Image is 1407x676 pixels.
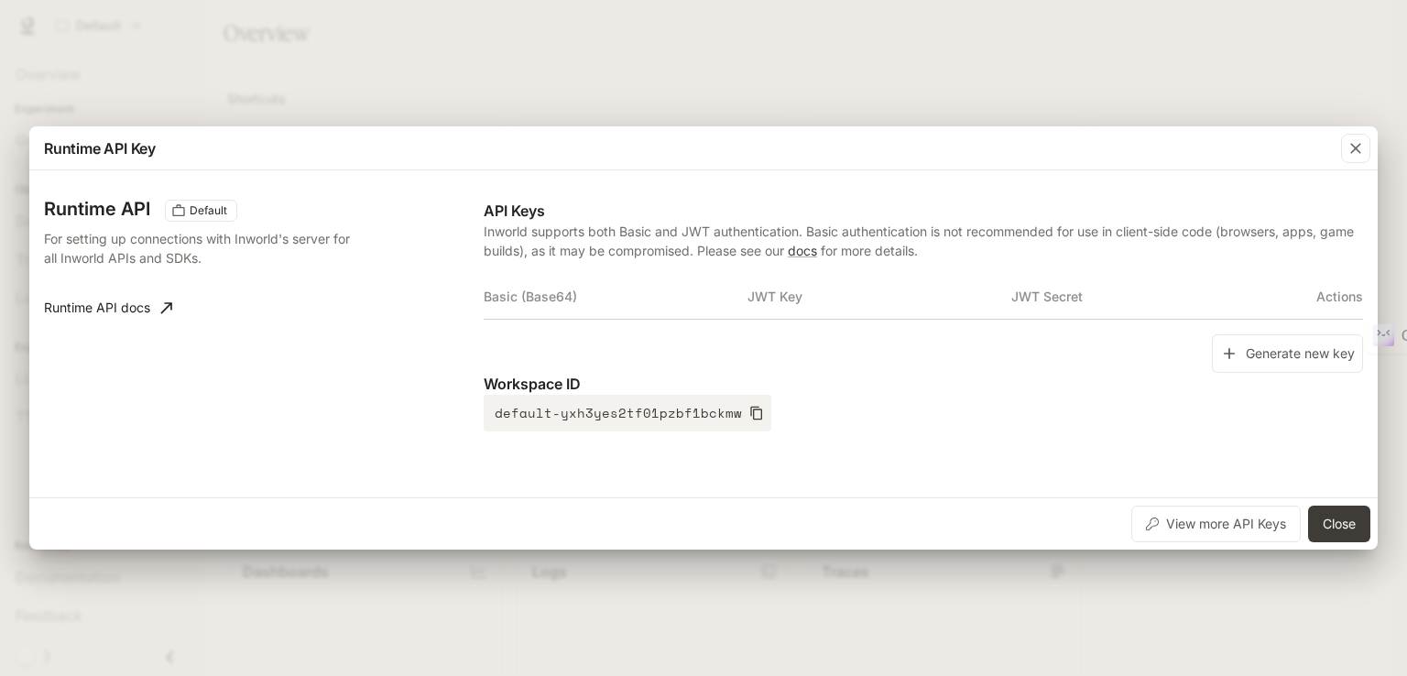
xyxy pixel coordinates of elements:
[1131,506,1301,542] button: View more API Keys
[37,289,180,326] a: Runtime API docs
[484,222,1363,260] p: Inworld supports both Basic and JWT authentication. Basic authentication is not recommended for u...
[1308,506,1370,542] button: Close
[44,200,150,218] h3: Runtime API
[484,373,1363,395] p: Workspace ID
[484,200,1363,222] p: API Keys
[788,243,817,258] a: docs
[44,137,156,159] p: Runtime API Key
[484,275,747,319] th: Basic (Base64)
[747,275,1011,319] th: JWT Key
[44,229,363,267] p: For setting up connections with Inworld's server for all Inworld APIs and SDKs.
[484,395,771,431] button: default-yxh3yes2tf01pzbf1bckmw
[1275,275,1363,319] th: Actions
[1212,334,1363,374] button: Generate new key
[1011,275,1275,319] th: JWT Secret
[182,202,234,219] span: Default
[165,200,237,222] div: These keys will apply to your current workspace only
